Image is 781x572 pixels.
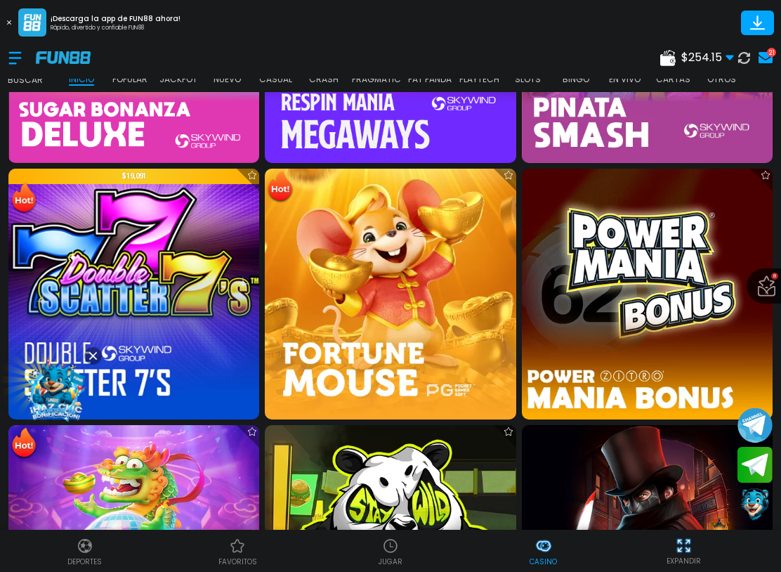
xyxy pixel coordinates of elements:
img: Casino Jugar [382,538,399,554]
p: OTROS [707,73,736,86]
p: SLOTS [515,73,541,86]
span: $ 254.15 [681,49,734,66]
p: PLAYTECH [459,73,499,86]
a: Casino FavoritosCasino Favoritosfavoritos [162,535,315,567]
p: POPULAR [112,73,147,86]
img: Image Link [18,351,94,427]
p: favoritos [218,557,257,567]
p: JACKPOT [159,73,197,86]
p: EN VIVO [609,73,641,86]
a: Casino JugarCasino JugarJUGAR [314,535,467,567]
img: App Logo [18,8,46,37]
img: Fortune Mouse [265,169,516,420]
p: Rápido, divertido y confiable FUN88 [51,24,181,32]
p: BINGO [563,73,589,86]
p: Deportes [67,557,102,567]
p: JUGAR [379,557,402,567]
img: Double Scatter 7’s [8,169,259,420]
p: $ 19,091 [8,169,259,185]
p: CARTAS [656,73,690,86]
p: FAT PANDA [408,73,452,86]
span: 8 [771,273,778,280]
button: Join telegram [737,447,773,483]
p: NUEVO [214,73,241,86]
p: CRASH [309,73,339,86]
p: EXPANDIR [667,556,701,566]
p: CASUAL [259,73,292,86]
img: Hot [10,427,38,460]
a: DeportesDeportesDeportes [8,535,162,567]
img: hide [675,537,693,554]
img: Company Logo [36,51,91,63]
img: Hot [266,170,294,204]
p: ¡Descarga la app de FUN88 ahora! [51,13,181,24]
a: 21 [754,48,773,67]
img: Casino Favoritos [229,538,246,554]
p: PRAGMATIC [352,73,401,86]
button: Contact customer service [737,486,773,523]
button: Join telegram channel [737,407,773,443]
p: Buscar [8,74,43,86]
img: Hot [10,181,38,215]
img: Deportes [77,538,93,554]
p: INICIO [69,73,94,86]
a: CasinoCasinoCasino [467,535,620,567]
p: Casino [530,557,557,567]
div: 21 [767,48,776,57]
